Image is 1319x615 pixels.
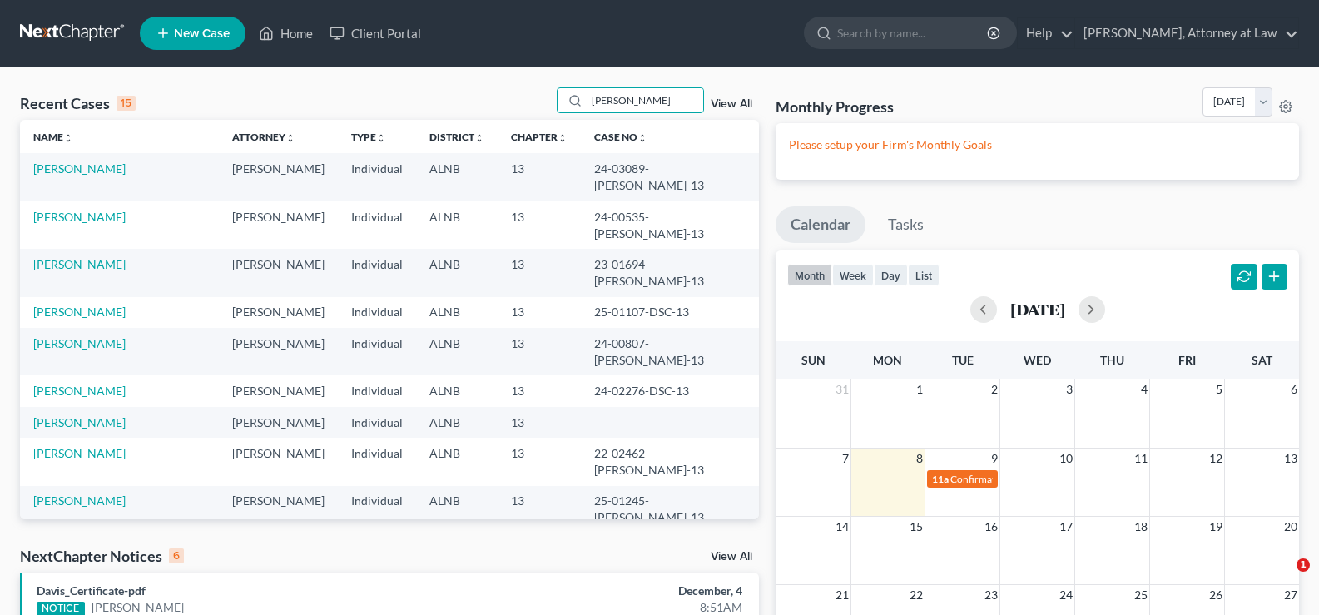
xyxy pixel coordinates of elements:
input: Search by name... [837,17,989,48]
a: [PERSON_NAME] [33,446,126,460]
a: Help [1018,18,1074,48]
td: ALNB [416,375,498,406]
span: Mon [873,353,902,367]
td: 13 [498,486,581,533]
div: 6 [169,548,184,563]
td: ALNB [416,407,498,438]
span: New Case [174,27,230,40]
td: [PERSON_NAME] [219,153,338,201]
span: 17 [1058,517,1074,537]
td: ALNB [416,328,498,375]
td: Individual [338,328,416,375]
td: 24-00535-[PERSON_NAME]-13 [581,201,759,249]
i: unfold_more [637,133,647,143]
i: unfold_more [285,133,295,143]
a: Districtunfold_more [429,131,484,143]
a: View All [711,98,752,110]
span: Sun [801,353,826,367]
td: 13 [498,201,581,249]
a: [PERSON_NAME] [33,415,126,429]
i: unfold_more [376,133,386,143]
td: 25-01107-DSC-13 [581,297,759,328]
span: 22 [908,585,925,605]
span: 26 [1207,585,1224,605]
a: [PERSON_NAME] [33,257,126,271]
span: 11 [1133,449,1149,469]
span: 21 [834,585,850,605]
td: 24-02276-DSC-13 [581,375,759,406]
a: Typeunfold_more [351,131,386,143]
td: 13 [498,297,581,328]
span: Confirmation Date for [PERSON_NAME] [950,473,1127,485]
button: list [908,264,940,286]
a: [PERSON_NAME] [33,305,126,319]
span: Fri [1178,353,1196,367]
a: Home [250,18,321,48]
span: 16 [983,517,999,537]
a: Calendar [776,206,865,243]
span: 23 [983,585,999,605]
span: 20 [1282,517,1299,537]
a: [PERSON_NAME] [33,210,126,224]
button: week [832,264,874,286]
span: 1 [1297,558,1310,572]
h3: Monthly Progress [776,97,894,117]
input: Search by name... [587,88,703,112]
td: Individual [338,201,416,249]
span: Thu [1100,353,1124,367]
span: Wed [1024,353,1051,367]
iframe: Intercom live chat [1262,558,1302,598]
td: Individual [338,407,416,438]
a: Davis_Certificate-pdf [37,583,146,598]
span: 24 [1058,585,1074,605]
span: 15 [908,517,925,537]
td: 24-00807-[PERSON_NAME]-13 [581,328,759,375]
td: Individual [338,375,416,406]
td: 22-02462-[PERSON_NAME]-13 [581,438,759,485]
td: 13 [498,153,581,201]
td: 13 [498,375,581,406]
span: 2 [989,379,999,399]
div: Recent Cases [20,93,136,113]
span: 10 [1058,449,1074,469]
a: Client Portal [321,18,429,48]
td: [PERSON_NAME] [219,201,338,249]
td: ALNB [416,249,498,296]
td: 13 [498,438,581,485]
i: unfold_more [474,133,484,143]
span: 7 [840,449,850,469]
td: 23-01694-[PERSON_NAME]-13 [581,249,759,296]
span: 8 [915,449,925,469]
td: [PERSON_NAME] [219,328,338,375]
a: [PERSON_NAME] [33,336,126,350]
td: [PERSON_NAME] [219,486,338,533]
td: ALNB [416,438,498,485]
span: 18 [1133,517,1149,537]
span: Tue [952,353,974,367]
a: [PERSON_NAME], Attorney at Law [1075,18,1298,48]
a: [PERSON_NAME] [33,493,126,508]
td: [PERSON_NAME] [219,297,338,328]
span: 3 [1064,379,1074,399]
span: 25 [1133,585,1149,605]
td: ALNB [416,486,498,533]
td: 13 [498,328,581,375]
span: 12 [1207,449,1224,469]
td: [PERSON_NAME] [219,438,338,485]
h2: [DATE] [1010,300,1065,318]
span: 14 [834,517,850,537]
div: NextChapter Notices [20,546,184,566]
span: 13 [1282,449,1299,469]
td: 25-01245-[PERSON_NAME]-13 [581,486,759,533]
td: ALNB [416,153,498,201]
td: ALNB [416,297,498,328]
td: [PERSON_NAME] [219,375,338,406]
td: 24-03089-[PERSON_NAME]-13 [581,153,759,201]
a: [PERSON_NAME] [33,161,126,176]
span: 6 [1289,379,1299,399]
td: 13 [498,249,581,296]
span: Sat [1252,353,1272,367]
td: [PERSON_NAME] [219,407,338,438]
span: 31 [834,379,850,399]
td: 13 [498,407,581,438]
